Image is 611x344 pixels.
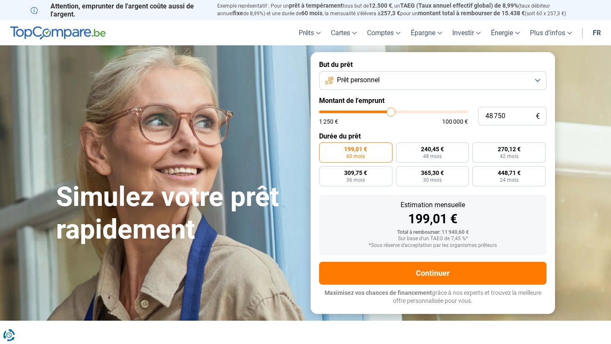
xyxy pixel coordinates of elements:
[325,289,432,296] span: Maximisez vos chances de financement
[369,2,392,9] span: 12.500 €
[319,61,547,69] label: But du prêt
[423,154,442,159] span: 48 mois
[56,181,300,246] h1: Simulez votre prêt rapidement
[319,119,338,125] span: 1 250 €
[319,289,547,305] p: grâce à nos experts et trouvez la meilleure offre personnalisée pour vous.
[362,20,406,45] a: Comptes
[442,119,468,125] span: 100 000 €
[500,178,519,183] span: 24 mois
[500,154,519,159] span: 42 mois
[406,20,447,45] a: Épargne
[301,10,322,17] span: 60 mois
[423,178,442,183] span: 30 mois
[326,213,540,225] div: 199,01 €
[498,170,521,176] span: 448,71 €
[294,20,326,45] a: Prêts
[486,20,525,45] a: Énergie
[319,262,547,285] button: Continuer
[217,2,580,17] p: Exemple représentatif : Pour un tous but de , un (taux débiteur annuel de 8,99%) et une durée de ...
[536,113,540,120] span: €
[326,243,540,249] div: *Sous réserve d'acceptation par les organismes prêteurs
[588,20,606,45] a: fr
[326,236,540,242] div: Sur base d'un TAEG de 7,45 %*
[326,202,540,208] div: Estimation mensuelle
[289,2,343,9] span: prêt à tempérament
[319,132,547,140] label: Durée du prêt
[400,2,518,9] span: TAEG (Taux annuel effectif global) de 8,99%
[421,146,444,152] span: 240,45 €
[326,20,362,45] a: Cartes
[344,146,367,152] span: 199,01 €
[10,26,106,40] img: TopCompare
[418,10,525,17] span: montant total à rembourser de 15.438 €
[337,75,380,85] span: Prêt personnel
[346,178,365,183] span: 36 mois
[326,230,540,236] div: Total à rembourser: 11 940,60 €
[525,20,577,45] a: Plus d'infos
[31,2,207,18] p: Attention, emprunter de l'argent coûte aussi de l'argent.
[498,146,521,152] span: 270,12 €
[381,10,400,17] span: 257,3 €
[344,170,367,176] span: 309,75 €
[319,71,547,90] button: Prêt personnel
[447,20,486,45] a: Investir
[346,154,365,159] span: 60 mois
[233,10,243,17] span: fixe
[319,97,547,105] label: Montant de l'emprunt
[421,170,444,176] span: 365,30 €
